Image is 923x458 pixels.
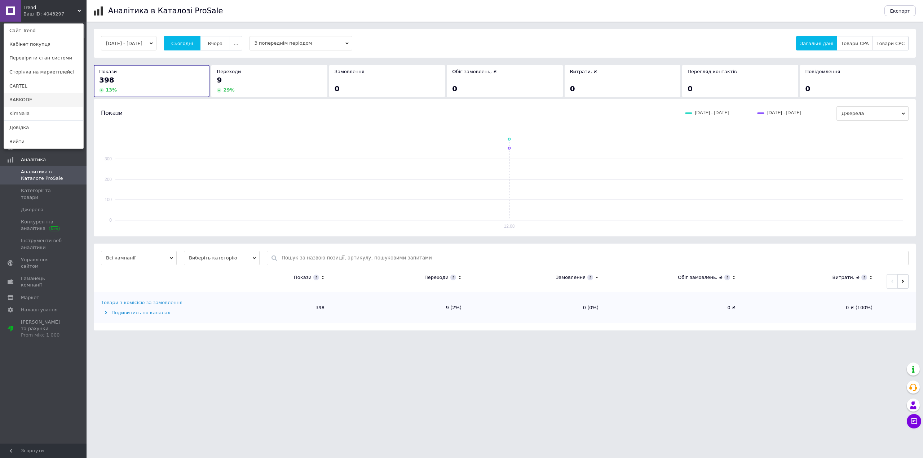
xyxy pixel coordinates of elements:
span: 0 [335,84,340,93]
span: 0 [805,84,811,93]
a: Перевірити стан системи [4,51,83,65]
span: Гаманець компанії [21,275,67,288]
span: ... [234,41,238,46]
span: Джерела [21,206,43,213]
text: 100 [105,197,112,202]
span: Загальні дані [800,41,833,46]
span: 13 % [106,87,117,93]
div: Обіг замовлень, ₴ [678,274,723,281]
button: Експорт [884,5,916,16]
a: Сторінка на маркетплейсі [4,65,83,79]
td: 0 ₴ [606,292,743,323]
span: Джерела [836,106,909,121]
span: Маркет [21,294,39,301]
h1: Аналітика в Каталозі ProSale [108,6,223,15]
span: Конкурентна аналітика [21,219,67,232]
span: Товари CPC [876,41,905,46]
a: Сайт Trend [4,24,83,37]
button: Товари CPA [837,36,873,50]
span: Повідомлення [805,69,840,74]
button: [DATE] - [DATE] [101,36,156,50]
span: Покази [99,69,117,74]
div: Замовлення [556,274,586,281]
a: Довідка [4,121,83,134]
a: BARKODE [4,93,83,107]
span: 0 [452,84,457,93]
div: Подивитись по каналах [101,310,193,316]
a: CARTEL [4,79,83,93]
button: Чат з покупцем [907,414,921,428]
span: Обіг замовлень, ₴ [452,69,497,74]
span: Виберіть категорію [184,251,260,265]
span: 398 [99,76,114,84]
span: Аналітика [21,156,46,163]
span: Перегляд контактів [688,69,737,74]
a: Кабінет покупця [4,37,83,51]
td: 9 (2%) [332,292,469,323]
span: 9 [217,76,222,84]
div: Покази [294,274,312,281]
span: Витрати, ₴ [570,69,597,74]
span: Інструменти веб-аналітики [21,237,67,250]
span: 29 % [223,87,234,93]
span: Trend [23,4,78,11]
td: 398 [195,292,332,323]
button: Сьогодні [164,36,201,50]
span: Експорт [890,8,910,14]
span: Всі кампанії [101,251,177,265]
a: Вийти [4,135,83,148]
span: Сьогодні [171,41,193,46]
span: З попереднім періодом [249,36,352,50]
span: [PERSON_NAME] та рахунки [21,319,67,339]
text: 0 [109,218,112,223]
button: ... [230,36,242,50]
span: Управління сайтом [21,257,67,270]
a: KimNaTa [4,107,83,120]
span: 0 [688,84,693,93]
button: Вчора [200,36,230,50]
div: Переходи [424,274,449,281]
div: Товари з комісією за замовлення [101,299,182,306]
span: Налаштування [21,307,58,313]
span: Вчора [208,41,222,46]
button: Загальні дані [796,36,837,50]
span: Замовлення [335,69,365,74]
button: Товари CPC [873,36,909,50]
span: Товари CPA [841,41,869,46]
div: Ваш ID: 4043297 [23,11,54,17]
text: 200 [105,177,112,182]
input: Пошук за назвою позиції, артикулу, пошуковими запитами [282,251,905,265]
text: 12.08 [504,224,515,229]
text: 300 [105,156,112,161]
span: Покази [101,109,123,117]
span: 0 [570,84,575,93]
div: Prom мікс 1 000 [21,332,67,338]
span: Переходи [217,69,241,74]
td: 0 (0%) [469,292,606,323]
div: Витрати, ₴ [832,274,860,281]
td: 0 ₴ (100%) [743,292,880,323]
span: Аналитика в Каталоге ProSale [21,169,67,182]
span: Категорії та товари [21,187,67,200]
